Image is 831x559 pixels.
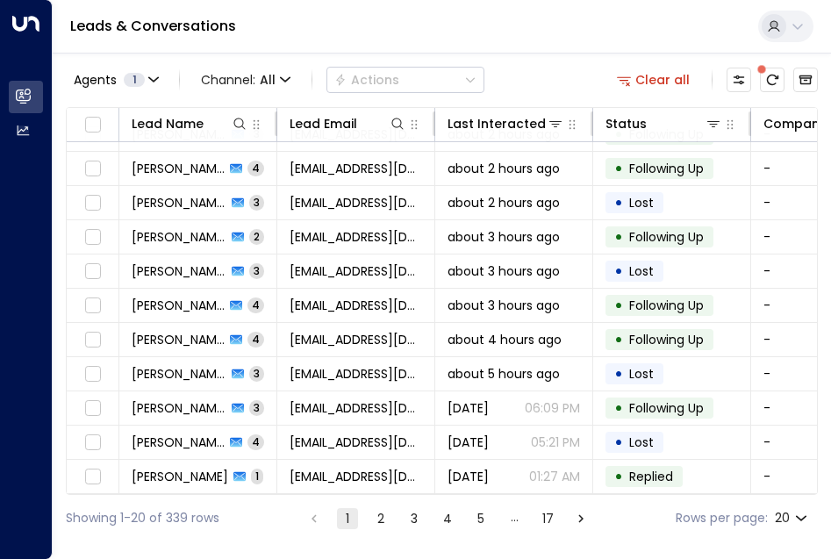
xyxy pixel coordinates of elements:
[249,263,264,278] span: 3
[290,160,422,177] span: c.laurenne.sell@gmail.com
[437,508,458,529] button: Go to page 4
[249,229,264,244] span: 2
[247,332,264,347] span: 4
[629,365,654,383] span: Lost
[629,194,654,211] span: Lost
[247,434,264,449] span: 4
[537,508,558,529] button: Go to page 17
[66,68,165,92] button: Agents1
[525,399,580,417] p: 06:09 PM
[448,365,560,383] span: about 5 hours ago
[249,400,264,415] span: 3
[132,365,226,383] span: Mr Sashko Midzhov
[132,399,226,417] span: Sana Iqbal
[194,68,297,92] button: Channel:All
[727,68,751,92] button: Customize
[249,195,264,210] span: 3
[132,113,204,134] div: Lead Name
[260,73,276,87] span: All
[326,67,484,93] div: Button group with a nested menu
[448,262,560,280] span: about 3 hours ago
[124,73,145,87] span: 1
[629,399,704,417] span: Following Up
[290,297,422,314] span: tabankwah22@gmail.com
[629,262,654,280] span: Lost
[82,192,104,214] span: Toggle select row
[251,469,263,484] span: 1
[404,508,425,529] button: Go to page 3
[326,67,484,93] button: Actions
[290,434,422,451] span: aaliaryaz78@gmail.com
[448,331,562,348] span: about 4 hours ago
[504,508,525,529] div: …
[82,398,104,419] span: Toggle select row
[629,125,704,143] span: Following Up
[614,359,623,389] div: •
[290,194,422,211] span: keirgale54@gmail.com
[74,74,117,86] span: Agents
[337,508,358,529] button: page 1
[290,365,422,383] span: midzhov@gmail.com
[82,466,104,488] span: Toggle select row
[132,434,225,451] span: Aalia Ryaz
[303,507,592,529] nav: pagination navigation
[614,393,623,423] div: •
[334,72,399,88] div: Actions
[290,113,406,134] div: Lead Email
[194,68,297,92] span: Channel:
[629,297,704,314] span: Following Up
[614,256,623,286] div: •
[448,399,489,417] span: Yesterday
[82,329,104,351] span: Toggle select row
[290,113,357,134] div: Lead Email
[448,297,560,314] span: about 3 hours ago
[82,261,104,283] span: Toggle select row
[290,228,422,246] span: cynuwe@gmail.com
[82,114,104,136] span: Toggle select all
[249,366,264,381] span: 3
[448,113,546,134] div: Last Interacted
[610,68,698,92] button: Clear all
[448,228,560,246] span: about 3 hours ago
[614,462,623,491] div: •
[531,434,580,451] p: 05:21 PM
[775,505,811,531] div: 20
[629,228,704,246] span: Following Up
[290,468,422,485] span: aaliaryaz78@gmail.com
[470,508,491,529] button: Go to page 5
[448,194,560,211] span: about 2 hours ago
[629,434,654,451] span: Lost
[529,468,580,485] p: 01:27 AM
[290,262,422,280] span: jennij774@gmail.com
[247,161,264,176] span: 4
[82,295,104,317] span: Toggle select row
[614,154,623,183] div: •
[370,508,391,529] button: Go to page 2
[605,113,647,134] div: Status
[614,188,623,218] div: •
[760,68,784,92] span: There are new threads available. Refresh the grid to view the latest updates.
[570,508,591,529] button: Go to next page
[132,331,225,348] span: Lulu Munsaka
[82,363,104,385] span: Toggle select row
[290,331,422,348] span: lulumunsakaa@gmail.com
[82,226,104,248] span: Toggle select row
[70,16,236,36] a: Leads & Conversations
[793,68,818,92] button: Archived Leads
[629,468,673,485] span: Replied
[448,160,560,177] span: about 2 hours ago
[614,290,623,320] div: •
[448,113,564,134] div: Last Interacted
[448,434,489,451] span: Yesterday
[629,160,704,177] span: Following Up
[132,194,226,211] span: Keir Gale
[614,222,623,252] div: •
[605,113,722,134] div: Status
[132,228,226,246] span: Piper Sandoval
[448,468,489,485] span: Apr 16, 2025
[132,297,225,314] span: Tara Abankwah
[82,432,104,454] span: Toggle select row
[290,399,422,417] span: sanaccxc@icloud.com
[247,297,264,312] span: 4
[629,331,704,348] span: Following Up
